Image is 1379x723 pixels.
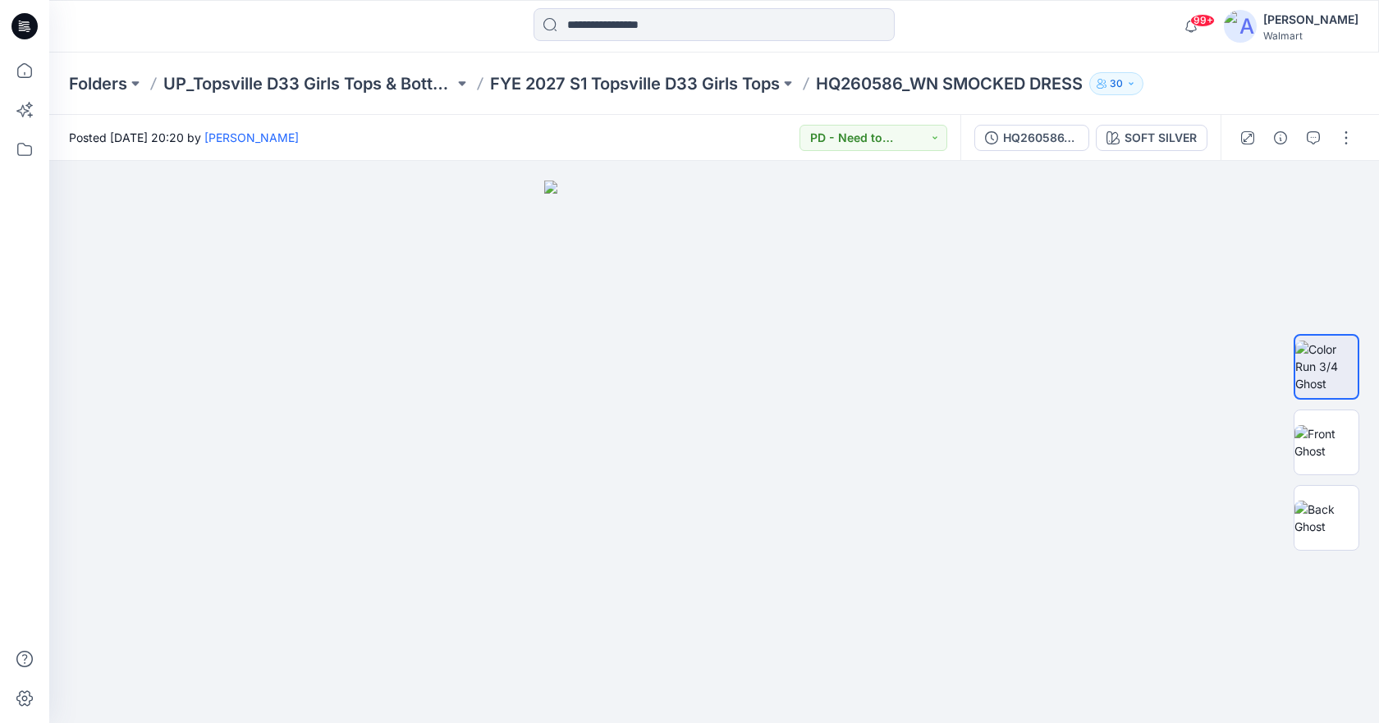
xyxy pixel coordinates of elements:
[163,72,454,95] a: UP_Topsville D33 Girls Tops & Bottoms
[1263,30,1358,42] div: Walmart
[816,72,1083,95] p: HQ260586_WN SMOCKED DRESS
[1125,129,1197,147] div: SOFT SILVER
[1190,14,1215,27] span: 99+
[974,125,1089,151] button: HQ260586_WN SMOCKED DRESS_FULLSIZE_GRADING_REVISED
[1096,125,1207,151] button: SOFT SILVER
[1294,501,1358,535] img: Back Ghost
[1294,425,1358,460] img: Front Ghost
[69,129,299,146] span: Posted [DATE] 20:20 by
[1110,75,1123,93] p: 30
[1003,129,1079,147] div: HQ260586_WN SMOCKED DRESS_FULLSIZE_GRADING_REVISED
[1224,10,1257,43] img: avatar
[490,72,780,95] a: FYE 2027 S1 Topsville D33 Girls Tops
[1267,125,1294,151] button: Details
[204,130,299,144] a: [PERSON_NAME]
[1089,72,1143,95] button: 30
[1263,10,1358,30] div: [PERSON_NAME]
[1295,341,1358,392] img: Color Run 3/4 Ghost
[69,72,127,95] a: Folders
